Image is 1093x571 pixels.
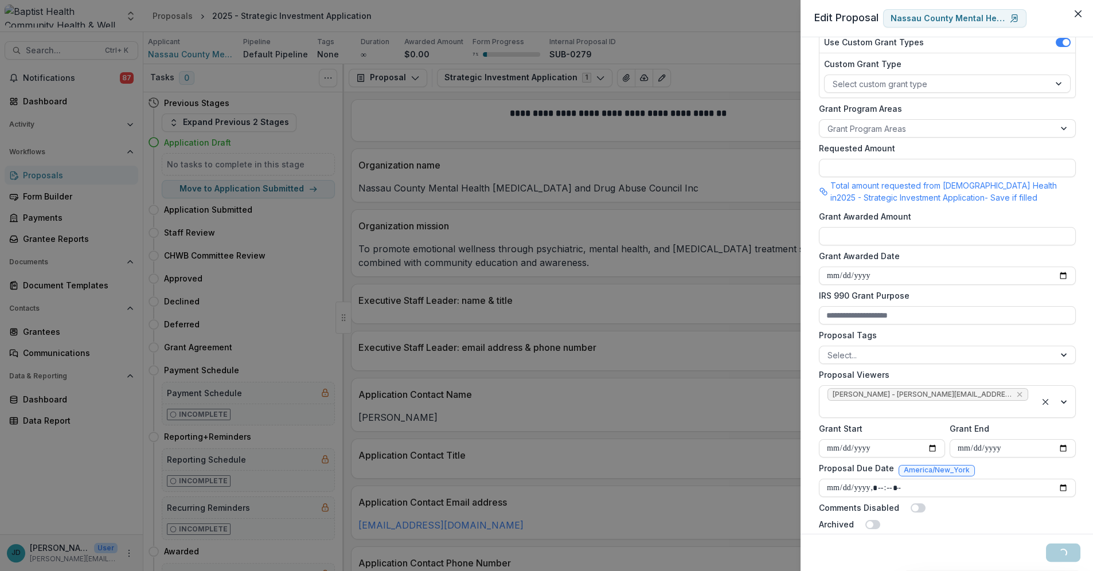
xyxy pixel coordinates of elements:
label: Grant Start [819,423,938,435]
label: Requested Amount [819,142,1069,154]
label: Comments Disabled [819,502,899,514]
label: Proposal Viewers [819,369,1069,381]
label: Archived [819,518,854,530]
span: Edit Proposal [814,11,879,24]
p: Total amount requested from [DEMOGRAPHIC_DATA] Health in 2025 - Strategic Investment Application ... [830,179,1076,204]
button: Close [1069,5,1087,23]
label: Grant Program Areas [819,103,1069,115]
label: Use Custom Grant Types [824,36,924,48]
label: Grant Awarded Date [819,250,1069,262]
label: Grant End [950,423,1069,435]
span: America/New_York [904,466,970,474]
span: [PERSON_NAME] - [PERSON_NAME][EMAIL_ADDRESS][PERSON_NAME][DOMAIN_NAME] [833,390,1012,398]
label: Grant Awarded Amount [819,210,1069,222]
div: Remove Jennifer Donahoo - jennifer.donahoo@bmcjax.com [1015,389,1024,400]
a: Nassau County Mental Health [MEDICAL_DATA] and Drug Abuse Council Inc [883,9,1026,28]
label: Proposal Tags [819,329,1069,341]
p: Nassau County Mental Health [MEDICAL_DATA] and Drug Abuse Council Inc [891,14,1005,24]
div: Clear selected options [1039,395,1052,409]
label: Custom Grant Type [824,58,1064,70]
label: Proposal Due Date [819,462,894,474]
label: IRS 990 Grant Purpose [819,290,1069,302]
